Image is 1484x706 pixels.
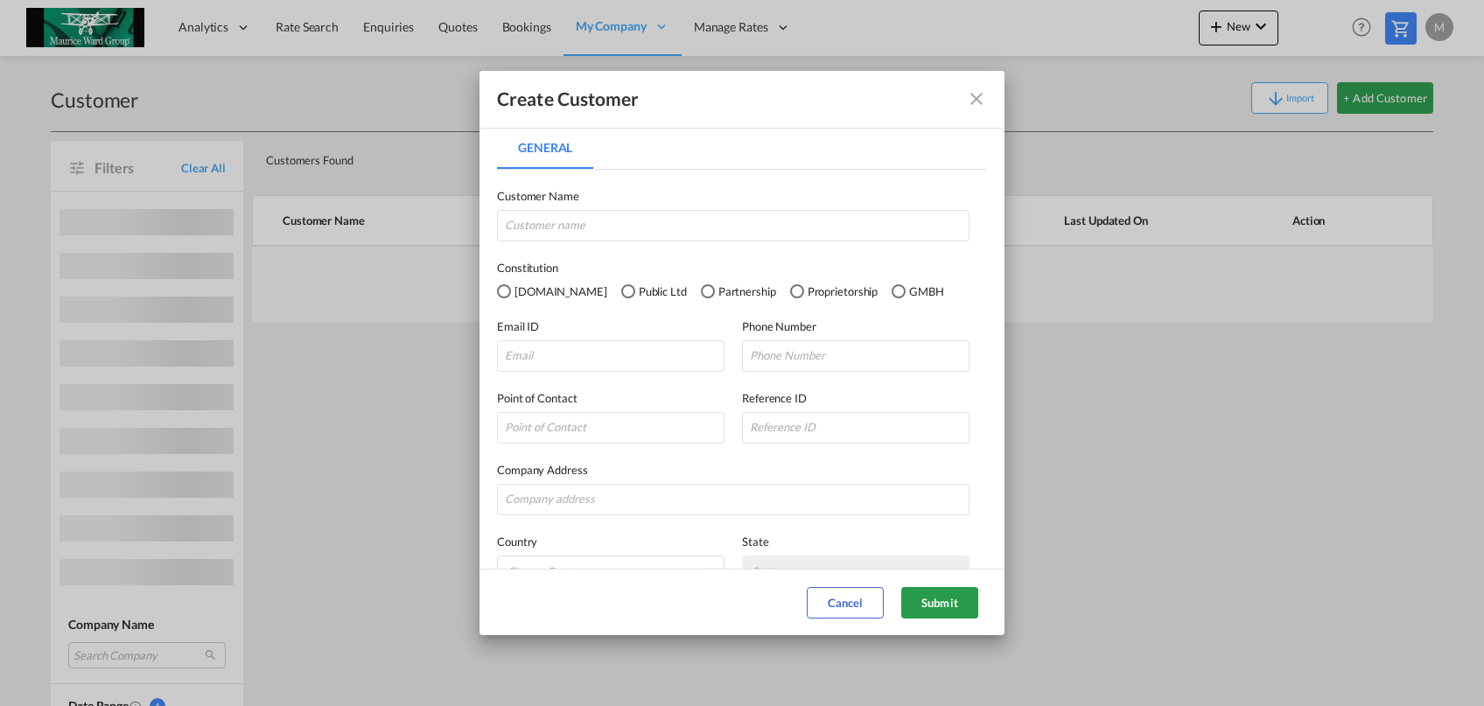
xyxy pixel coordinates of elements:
[807,587,884,619] button: Cancel
[497,87,640,110] div: Create Customer
[701,282,776,301] md-radio-button: Partnership
[901,587,978,619] button: Submit
[497,210,969,241] input: Customer name
[966,88,987,109] md-icon: icon-close fg-AAA8AD
[742,340,969,372] input: Phone Number
[497,127,611,169] md-pagination-wrapper: Use the left and right arrow keys to navigate between tabs
[497,340,724,372] input: Email
[742,389,969,407] label: Reference ID
[742,318,969,335] label: Phone Number
[497,127,593,169] md-tab-item: General
[742,556,969,587] md-select: {{(ctrl.parent.shipperInfo.viewShipper && !ctrl.parent.shipperInfo.state) ? 'N/A' : 'State' }}
[479,71,1004,636] md-dialog: General General ...
[621,282,687,301] md-radio-button: Public Ltd
[497,461,969,479] label: Company Address
[742,412,969,444] input: Reference ID
[892,282,944,301] md-radio-button: GMBH
[497,556,724,587] md-select: {{(ctrl.parent.shipperInfo.viewShipper && !ctrl.parent.shipperInfo.country) ? 'N/A' : 'Choose Cou...
[497,389,724,407] label: Point of Contact
[497,259,987,276] label: Constitution
[497,412,724,444] input: Point of Contact
[497,318,724,335] label: Email ID
[497,282,607,301] md-radio-button: Pvt.Ltd
[497,187,969,205] label: Customer Name
[790,282,878,301] md-radio-button: Proprietorship
[959,81,994,116] button: icon-close fg-AAA8AD
[742,533,969,550] label: State
[497,533,724,550] label: Country
[497,484,969,515] input: Company address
